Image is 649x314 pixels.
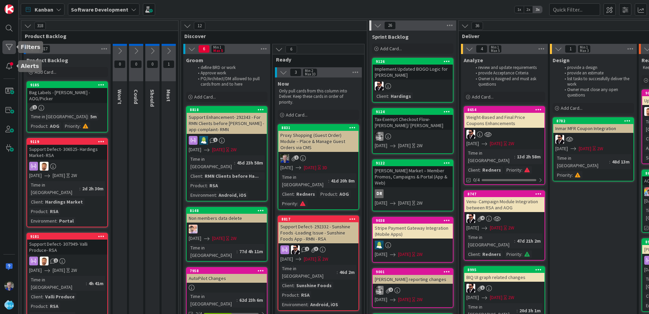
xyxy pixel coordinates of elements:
[187,268,267,283] div: 7958AutoPilot Changes
[189,225,198,233] img: RS
[238,296,265,304] div: 62d 23h 6m
[230,235,237,242] div: 2W
[481,166,503,174] div: Redners
[278,154,358,163] div: RT
[48,122,61,130] div: AOG
[372,33,409,40] span: Sprint Backlog
[505,250,521,258] div: Priority
[40,162,49,171] img: AS
[553,118,633,124] div: 8782
[30,234,107,239] div: 9181
[515,153,542,160] div: 13d 2h 58m
[464,107,544,128] div: 8654Weight-Based and Final Price Coupons Enhancements
[309,301,340,308] div: Android, iOS
[384,21,396,30] span: 26
[278,216,358,222] div: 8817
[561,105,582,111] span: Add Card...
[189,244,237,259] div: Time in [GEOGRAPHIC_DATA]
[189,293,237,308] div: Time in [GEOGRAPHIC_DATA]
[212,146,225,153] span: [DATE]
[217,191,248,199] div: Android, iOS
[416,142,423,149] div: 2W
[467,267,544,272] div: 8995
[190,208,267,213] div: 8148
[373,132,453,141] div: KS
[27,139,107,145] div: 9119
[471,22,483,30] span: 36
[375,82,384,90] img: AC
[337,190,338,198] span: :
[199,136,208,145] img: RD
[464,130,544,139] div: AC
[194,22,205,30] span: 12
[278,222,358,243] div: Support Defect- 292332 - Sunshine Foods -Loading Issue - Sunshine Foods App - RMN - RSA
[47,208,48,215] span: :
[27,257,107,265] div: AS
[533,6,542,13] span: 3x
[481,250,503,258] div: Redners
[464,191,544,197] div: 8747
[373,224,453,239] div: Stripe Payment Gateway Integration (Mobile Apps)
[43,198,85,206] div: Hardings Market
[213,138,218,142] span: 1
[190,268,267,273] div: 7958
[304,164,316,171] span: [DATE]
[187,107,267,134] div: 8818Support Enhancement- 292343 - For RMN Clients before [PERSON_NAME] - app complaint- RMN
[490,224,502,231] span: [DATE]
[280,164,293,171] span: [DATE]
[27,240,107,255] div: Support Defect- 307949- Valli Produce- RSA
[278,125,358,131] div: 8831
[27,145,107,160] div: Support Defect- 306525- Hardings Market- RSA
[373,286,453,295] div: KS
[373,217,453,239] div: 9038Stripe Payment Gateway Integration (Mobile Apps)
[372,58,453,103] a: 9126Implement Updated BOGO Logic for [PERSON_NAME]ACClient:Hardings
[373,189,453,198] div: DR
[27,88,107,103] div: Bag Labels - [PERSON_NAME] - AOG/Picker
[398,296,411,303] span: [DATE]
[53,172,65,179] span: [DATE]
[280,256,293,263] span: [DATE]
[237,248,238,255] span: :
[375,296,387,303] span: [DATE]
[373,58,453,80] div: 9126Implement Updated BOGO Logic for [PERSON_NAME]
[376,218,453,223] div: 9038
[466,140,479,147] span: [DATE]
[553,135,633,144] div: AC
[466,294,479,301] span: [DATE]
[237,296,238,304] span: :
[184,33,358,39] span: Discover
[466,166,480,174] div: Client
[380,46,402,52] span: Add Card...
[29,267,42,274] span: [DATE]
[464,273,544,282] div: BIQ UI graph related changes
[278,216,358,243] div: 8817Support Defect- 292332 - Sunshine Foods -Loading Issue - Sunshine Foods App - RMN - RSA
[508,294,514,301] div: 2W
[29,113,88,120] div: Time in [GEOGRAPHIC_DATA]
[189,182,207,189] div: Product
[372,159,453,211] a: 9122[PERSON_NAME] Market – Member Promos, Campaigns & Portal (App & Web)DR[DATE][DATE]2W
[464,267,544,282] div: 8995BIQ UI graph related changes
[48,302,60,310] div: RSA
[372,217,453,263] a: 9038Stripe Payment Gateway Integration (Mobile Apps)RD[DATE][DATE]2W
[549,3,600,16] input: Quick Filter...
[47,302,48,310] span: :
[555,145,568,152] span: [DATE]
[79,185,80,192] span: :
[328,177,329,185] span: :
[572,171,573,179] span: :
[580,46,588,49] div: Min 1
[375,142,387,149] span: [DATE]
[466,149,514,164] div: Time in [GEOGRAPHIC_DATA]
[491,46,499,49] div: Min 1
[464,267,544,273] div: 8995
[466,224,479,231] span: [DATE]
[189,172,202,180] div: Client
[189,146,201,153] span: [DATE]
[281,217,358,222] div: 8817
[398,142,411,149] span: [DATE]
[373,82,453,90] div: AC
[464,197,544,212] div: Venu- Campaign Module Integration between RSA and AOG
[186,207,267,262] a: 8148Non members data deleteRS[DATE][DATE]2WTime in [GEOGRAPHIC_DATA]:77d 4h 11m
[373,166,453,187] div: [PERSON_NAME] Market – Member Promos, Campaigns & Portal (App & Web)
[295,190,317,198] div: Redners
